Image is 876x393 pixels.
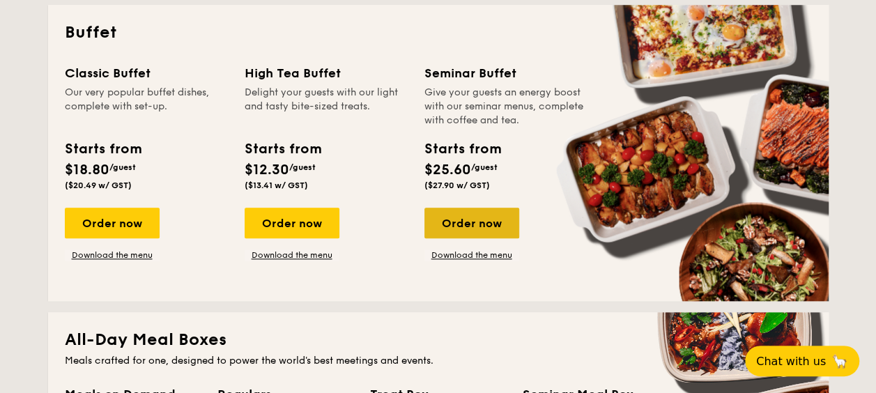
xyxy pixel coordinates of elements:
[109,162,136,172] span: /guest
[424,180,490,190] span: ($27.90 w/ GST)
[65,86,228,128] div: Our very popular buffet dishes, complete with set-up.
[65,329,812,351] h2: All-Day Meal Boxes
[65,180,132,190] span: ($20.49 w/ GST)
[424,208,519,238] div: Order now
[245,86,408,128] div: Delight your guests with our light and tasty bite-sized treats.
[65,63,228,83] div: Classic Buffet
[424,63,587,83] div: Seminar Buffet
[756,355,826,368] span: Chat with us
[245,249,339,261] a: Download the menu
[65,139,141,160] div: Starts from
[745,346,859,376] button: Chat with us🦙
[424,249,519,261] a: Download the menu
[289,162,316,172] span: /guest
[245,162,289,178] span: $12.30
[245,208,339,238] div: Order now
[65,354,812,368] div: Meals crafted for one, designed to power the world's best meetings and events.
[65,22,812,44] h2: Buffet
[245,63,408,83] div: High Tea Buffet
[245,180,308,190] span: ($13.41 w/ GST)
[424,139,500,160] div: Starts from
[245,139,321,160] div: Starts from
[471,162,498,172] span: /guest
[65,208,160,238] div: Order now
[424,162,471,178] span: $25.60
[65,162,109,178] span: $18.80
[424,86,587,128] div: Give your guests an energy boost with our seminar menus, complete with coffee and tea.
[831,353,848,369] span: 🦙
[65,249,160,261] a: Download the menu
